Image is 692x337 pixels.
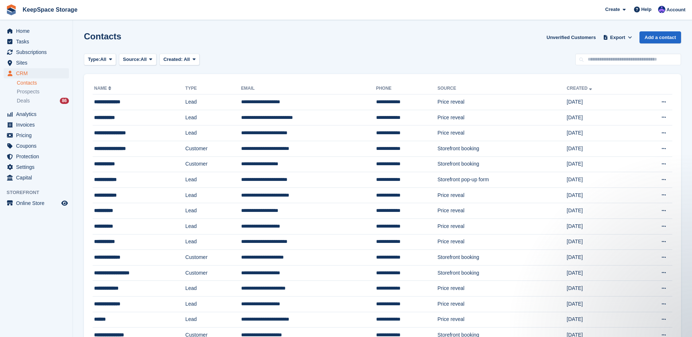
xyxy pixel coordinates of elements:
td: Price reveal [437,281,567,297]
td: [DATE] [567,296,634,312]
td: Price reveal [437,94,567,110]
td: Lead [185,110,241,125]
a: menu [4,68,69,78]
span: Coupons [16,141,60,151]
td: Storefront booking [437,250,567,266]
td: Storefront pop-up form [437,172,567,188]
td: Lead [185,94,241,110]
a: menu [4,130,69,140]
td: Price reveal [437,312,567,328]
a: Unverified Customers [544,31,599,43]
span: Subscriptions [16,47,60,57]
td: [DATE] [567,250,634,266]
td: Price reveal [437,110,567,125]
td: Price reveal [437,296,567,312]
a: menu [4,151,69,162]
span: Create [605,6,620,13]
a: Created [567,86,594,91]
a: Prospects [17,88,69,96]
span: Tasks [16,36,60,47]
a: menu [4,162,69,172]
td: Lead [185,312,241,328]
td: Price reveal [437,125,567,141]
a: menu [4,173,69,183]
div: 86 [60,98,69,104]
span: Type: [88,56,100,63]
td: Customer [185,250,241,266]
a: menu [4,36,69,47]
td: [DATE] [567,156,634,172]
td: Lead [185,281,241,297]
a: menu [4,109,69,119]
th: Source [437,83,567,94]
span: Invoices [16,120,60,130]
span: Export [610,34,625,41]
img: Chloe Clark [658,6,665,13]
td: [DATE] [567,110,634,125]
a: KeepSpace Storage [20,4,80,16]
button: Source: All [119,54,156,66]
td: Price reveal [437,234,567,250]
td: Lead [185,203,241,219]
td: Customer [185,156,241,172]
span: All [141,56,147,63]
td: Storefront booking [437,156,567,172]
td: Customer [185,265,241,281]
td: [DATE] [567,218,634,234]
td: [DATE] [567,187,634,203]
td: [DATE] [567,234,634,250]
td: Lead [185,172,241,188]
span: Protection [16,151,60,162]
td: [DATE] [567,125,634,141]
td: Lead [185,296,241,312]
td: [DATE] [567,172,634,188]
button: Created: All [159,54,200,66]
a: menu [4,120,69,130]
span: Pricing [16,130,60,140]
a: Preview store [60,199,69,208]
span: Sites [16,58,60,68]
td: [DATE] [567,94,634,110]
td: [DATE] [567,265,634,281]
a: Contacts [17,80,69,86]
td: [DATE] [567,312,634,328]
a: menu [4,58,69,68]
a: menu [4,141,69,151]
button: Type: All [84,54,116,66]
a: Add a contact [639,31,681,43]
th: Phone [376,83,438,94]
span: Analytics [16,109,60,119]
td: Price reveal [437,187,567,203]
a: menu [4,47,69,57]
td: [DATE] [567,203,634,219]
td: [DATE] [567,281,634,297]
td: Lead [185,125,241,141]
a: menu [4,26,69,36]
a: Deals 86 [17,97,69,105]
a: menu [4,198,69,208]
td: Price reveal [437,218,567,234]
td: Storefront booking [437,265,567,281]
img: stora-icon-8386f47178a22dfd0bd8f6a31ec36ba5ce8667c1dd55bd0f319d3a0aa187defe.svg [6,4,17,15]
td: Customer [185,141,241,156]
td: Lead [185,187,241,203]
button: Export [602,31,634,43]
span: Online Store [16,198,60,208]
td: [DATE] [567,141,634,156]
a: Name [94,86,113,91]
span: Account [666,6,685,13]
span: Prospects [17,88,39,95]
th: Type [185,83,241,94]
td: Lead [185,234,241,250]
span: Source: [123,56,140,63]
span: All [100,56,107,63]
span: Storefront [7,189,73,196]
td: Lead [185,218,241,234]
span: Deals [17,97,30,104]
span: Settings [16,162,60,172]
th: Email [241,83,376,94]
span: Home [16,26,60,36]
h1: Contacts [84,31,121,41]
span: CRM [16,68,60,78]
span: Capital [16,173,60,183]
